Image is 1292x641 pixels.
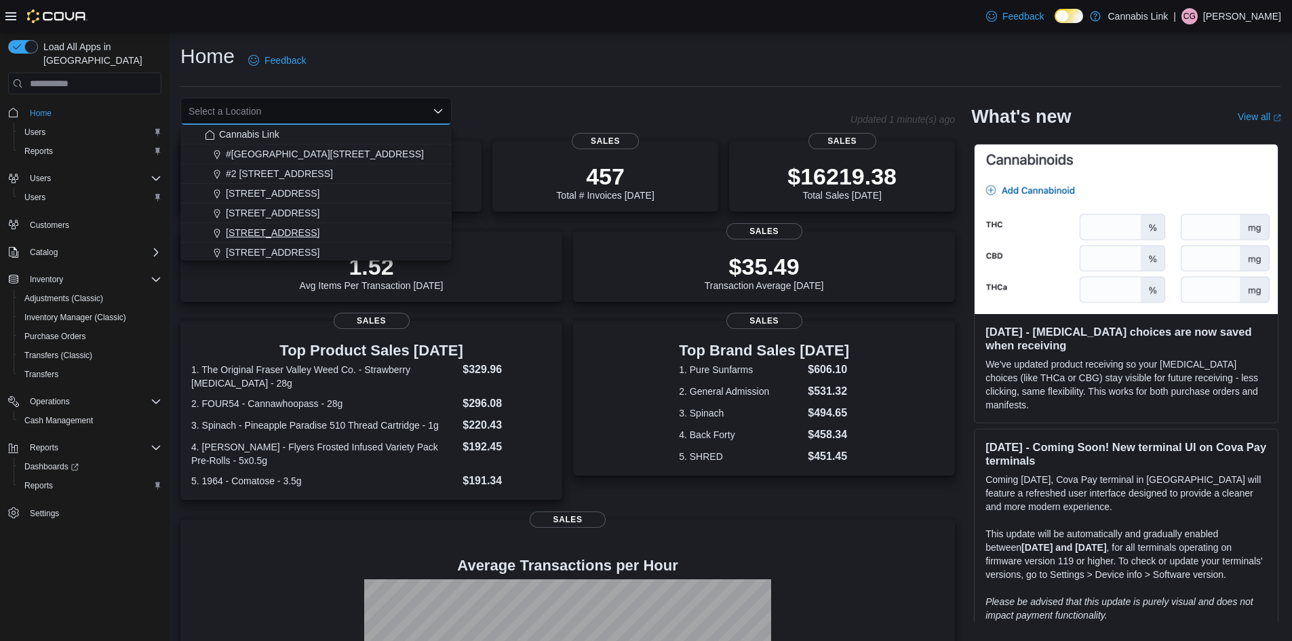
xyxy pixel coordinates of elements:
button: Adjustments (Classic) [14,289,167,308]
span: Customers [30,220,69,231]
button: Home [3,102,167,122]
dt: 4. [PERSON_NAME] - Flyers Frosted Infused Variety Pack Pre-Rolls - 5x0.5g [191,440,457,467]
dd: $220.43 [463,417,551,433]
a: Settings [24,505,64,522]
p: This update will be automatically and gradually enabled between , for all terminals operating on ... [985,527,1267,581]
button: Inventory [3,270,167,289]
span: Reports [30,442,58,453]
span: Catalog [30,247,58,258]
span: Cannabis Link [219,128,279,141]
a: Purchase Orders [19,328,92,345]
dt: 5. SHRED [679,450,802,463]
button: Inventory Manager (Classic) [14,308,167,327]
h3: Top Brand Sales [DATE] [679,343,849,359]
div: Casee Griffith [1181,8,1198,24]
button: Reports [3,438,167,457]
span: Home [24,104,161,121]
button: Customers [3,215,167,235]
div: Avg Items Per Transaction [DATE] [300,253,444,291]
dd: $451.45 [808,448,849,465]
a: Home [24,105,57,121]
img: Cova [27,9,87,23]
p: Coming [DATE], Cova Pay terminal in [GEOGRAPHIC_DATA] will feature a refreshed user interface des... [985,473,1267,513]
span: CG [1183,8,1196,24]
dt: 3. Spinach [679,406,802,420]
span: Users [24,127,45,138]
input: Dark Mode [1055,9,1083,23]
span: [STREET_ADDRESS] [226,226,319,239]
a: Users [19,124,51,140]
span: Cash Management [19,412,161,429]
span: Sales [726,313,802,329]
dt: 4. Back Forty [679,428,802,442]
dd: $606.10 [808,362,849,378]
span: Customers [24,216,161,233]
span: [STREET_ADDRESS] [226,246,319,259]
button: [STREET_ADDRESS] [180,243,452,263]
span: Transfers (Classic) [24,350,92,361]
a: Dashboards [14,457,167,476]
button: Purchase Orders [14,327,167,346]
button: [STREET_ADDRESS] [180,203,452,223]
span: Users [19,124,161,140]
dd: $191.34 [463,473,551,489]
p: We've updated product receiving so your [MEDICAL_DATA] choices (like THCa or CBG) stay visible fo... [985,357,1267,412]
p: [PERSON_NAME] [1203,8,1281,24]
dt: 2. FOUR54 - Cannawhoopass - 28g [191,397,457,410]
p: $16219.38 [787,163,897,190]
span: Cash Management [24,415,93,426]
dt: 3. Spinach - Pineapple Paradise 510 Thread Cartridge - 1g [191,419,457,432]
button: Cash Management [14,411,167,430]
span: Dashboards [24,461,79,472]
span: Purchase Orders [24,331,86,342]
a: Feedback [243,47,311,74]
dd: $531.32 [808,383,849,400]
h2: What's new [971,106,1071,128]
button: Catalog [24,244,63,260]
span: #2 [STREET_ADDRESS] [226,167,333,180]
a: Users [19,189,51,206]
button: Operations [3,392,167,411]
button: [STREET_ADDRESS] [180,223,452,243]
span: Users [19,189,161,206]
h3: [DATE] - [MEDICAL_DATA] choices are now saved when receiving [985,325,1267,352]
span: Purchase Orders [19,328,161,345]
button: Settings [3,503,167,523]
p: Cannabis Link [1108,8,1168,24]
span: Dark Mode [1055,23,1055,24]
span: Operations [24,393,161,410]
span: Reports [19,478,161,494]
span: Sales [726,223,802,239]
span: Inventory Manager (Classic) [19,309,161,326]
button: Catalog [3,243,167,262]
p: | [1173,8,1176,24]
button: Users [24,170,56,187]
span: Transfers [24,369,58,380]
span: [STREET_ADDRESS] [226,206,319,220]
button: #2 [STREET_ADDRESS] [180,164,452,184]
h3: [DATE] - Coming Soon! New terminal UI on Cova Pay terminals [985,440,1267,467]
div: Total # Invoices [DATE] [556,163,654,201]
button: Users [14,123,167,142]
span: Users [24,170,161,187]
span: Dashboards [19,459,161,475]
span: Users [24,192,45,203]
button: Transfers (Classic) [14,346,167,365]
dd: $494.65 [808,405,849,421]
span: Catalog [24,244,161,260]
span: Inventory [24,271,161,288]
span: Operations [30,396,70,407]
button: Reports [14,476,167,495]
span: Feedback [1002,9,1044,23]
button: Transfers [14,365,167,384]
dt: 2. General Admission [679,385,802,398]
span: Settings [24,505,161,522]
span: Adjustments (Classic) [24,293,103,304]
dd: $296.08 [463,395,551,412]
p: $35.49 [705,253,824,280]
a: Reports [19,478,58,494]
a: Transfers [19,366,64,383]
button: Users [14,188,167,207]
a: Feedback [981,3,1049,30]
dd: $329.96 [463,362,551,378]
